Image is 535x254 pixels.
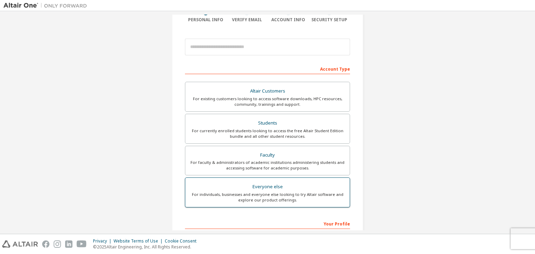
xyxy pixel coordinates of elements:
[309,17,350,23] div: Security Setup
[65,240,72,248] img: linkedin.svg
[267,17,309,23] div: Account Info
[189,192,346,203] div: For individuals, businesses and everyone else looking to try Altair software and explore our prod...
[165,238,201,244] div: Cookie Consent
[189,182,346,192] div: Everyone else
[189,118,346,128] div: Students
[93,238,114,244] div: Privacy
[185,218,350,229] div: Your Profile
[189,150,346,160] div: Faculty
[42,240,49,248] img: facebook.svg
[93,244,201,250] p: © 2025 Altair Engineering, Inc. All Rights Reserved.
[226,17,268,23] div: Verify Email
[2,240,38,248] img: altair_logo.svg
[114,238,165,244] div: Website Terms of Use
[77,240,87,248] img: youtube.svg
[3,2,91,9] img: Altair One
[189,96,346,107] div: For existing customers looking to access software downloads, HPC resources, community, trainings ...
[185,17,226,23] div: Personal Info
[54,240,61,248] img: instagram.svg
[189,160,346,171] div: For faculty & administrators of academic institutions administering students and accessing softwa...
[185,63,350,74] div: Account Type
[189,86,346,96] div: Altair Customers
[189,128,346,139] div: For currently enrolled students looking to access the free Altair Student Edition bundle and all ...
